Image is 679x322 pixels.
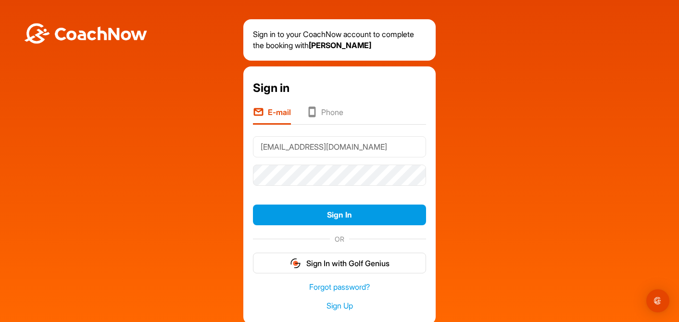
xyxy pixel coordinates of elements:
div: Sign in to your CoachNow account to complete the booking with [243,19,436,61]
li: Phone [306,106,343,125]
li: E-mail [253,106,291,125]
button: Sign In with Golf Genius [253,253,426,273]
div: Sign in [253,79,426,97]
button: Sign In [253,205,426,225]
span: OR [330,234,349,244]
input: E-mail [253,136,426,157]
a: Sign Up [253,300,426,311]
a: Forgot password? [253,282,426,293]
img: BwLJSsUCoWCh5upNqxVrqldRgqLPVwmV24tXu5FoVAoFEpwwqQ3VIfuoInZCoVCoTD4vwADAC3ZFMkVEQFDAAAAAElFTkSuQmCC [23,23,148,44]
div: Open Intercom Messenger [646,289,669,312]
strong: [PERSON_NAME] [309,40,371,50]
img: gg_logo [289,258,302,269]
